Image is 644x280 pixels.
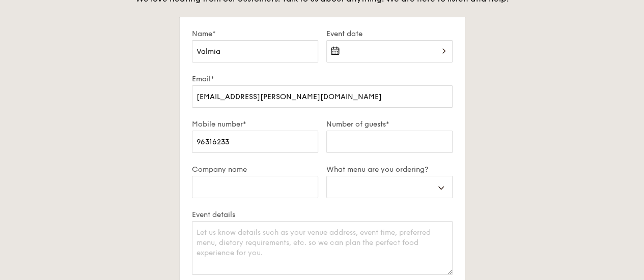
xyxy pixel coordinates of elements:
[192,75,453,83] label: Email*
[192,221,453,275] textarea: Let us know details such as your venue address, event time, preferred menu, dietary requirements,...
[326,29,453,38] label: Event date
[192,120,318,129] label: Mobile number*
[326,120,453,129] label: Number of guests*
[192,210,453,219] label: Event details
[326,165,453,174] label: What menu are you ordering?
[192,165,318,174] label: Company name
[192,29,318,38] label: Name*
